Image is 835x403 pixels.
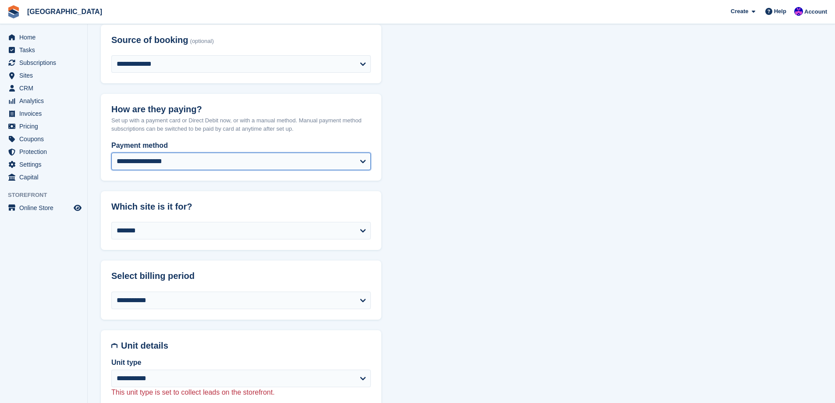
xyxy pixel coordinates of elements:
span: Storefront [8,191,87,200]
span: Invoices [19,107,72,120]
a: menu [4,107,83,120]
span: Home [19,31,72,43]
img: stora-icon-8386f47178a22dfd0bd8f6a31ec36ba5ce8667c1dd55bd0f319d3a0aa187defe.svg [7,5,20,18]
span: Coupons [19,133,72,145]
img: unit-details-icon-595b0c5c156355b767ba7b61e002efae458ec76ed5ec05730b8e856ff9ea34a9.svg [111,341,117,351]
label: Unit type [111,357,371,368]
a: Preview store [72,203,83,213]
h2: Which site is it for? [111,202,371,212]
span: Analytics [19,95,72,107]
span: Help [774,7,786,16]
a: menu [4,57,83,69]
span: (optional) [190,38,214,45]
span: Online Store [19,202,72,214]
h2: How are they paying? [111,104,371,114]
a: menu [4,158,83,171]
a: menu [4,202,83,214]
a: menu [4,95,83,107]
span: Account [804,7,827,16]
span: Pricing [19,120,72,132]
a: menu [4,146,83,158]
img: Ivan Gačić [794,7,803,16]
p: This unit type is set to collect leads on the storefront. [111,387,371,398]
a: menu [4,171,83,183]
span: Tasks [19,44,72,56]
span: Settings [19,158,72,171]
a: menu [4,133,83,145]
span: Subscriptions [19,57,72,69]
h2: Select billing period [111,271,371,281]
span: Protection [19,146,72,158]
span: Create [731,7,748,16]
h2: Unit details [121,341,371,351]
a: menu [4,44,83,56]
a: [GEOGRAPHIC_DATA] [24,4,106,19]
a: menu [4,31,83,43]
span: CRM [19,82,72,94]
a: menu [4,69,83,82]
p: Set up with a payment card or Direct Debit now, or with a manual method. Manual payment method su... [111,116,371,133]
label: Payment method [111,140,371,151]
a: menu [4,120,83,132]
span: Capital [19,171,72,183]
span: Source of booking [111,35,188,45]
a: menu [4,82,83,94]
span: Sites [19,69,72,82]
